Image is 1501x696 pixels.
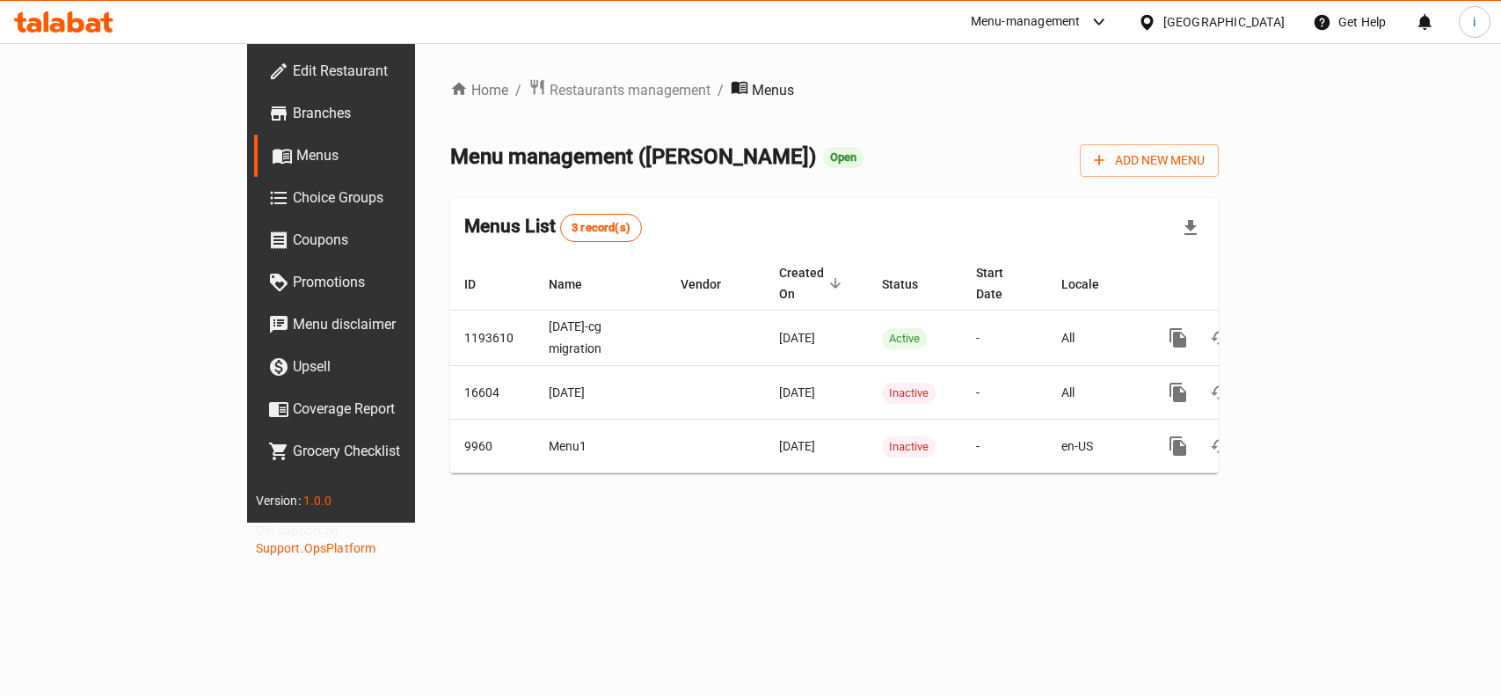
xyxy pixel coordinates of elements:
[779,439,815,453] span: [DATE]
[303,494,332,508] span: 1.0.0
[779,385,815,399] span: [DATE]
[560,214,642,242] div: Total records count
[293,187,484,209] span: Choice Groups
[681,274,744,295] span: Vendor
[549,274,605,295] span: Name
[254,219,498,261] a: Coupons
[293,103,484,124] span: Branches
[464,274,499,295] span: ID
[254,304,498,346] a: Menu disclaimer
[1199,371,1242,414] button: Change Status
[971,11,1081,33] div: Menu-management
[882,436,936,457] span: Inactive
[882,328,927,348] span: Active
[254,261,498,304] a: Promotions
[882,436,936,458] div: Inactive
[254,430,498,473] a: Grocery Checklist
[450,78,1220,102] nav: breadcrumb
[882,328,927,349] div: Active
[962,311,1047,366] td: -
[293,441,484,462] span: Grocery Checklist
[293,314,484,335] span: Menu disclaimer
[464,213,642,241] h2: Menus List
[254,92,498,135] a: Branches
[561,220,641,237] span: 3 record(s)
[293,230,484,251] span: Coupons
[718,80,724,101] li: /
[528,78,710,102] a: Restaurants management
[962,420,1047,473] td: -
[550,80,710,101] span: Restaurants management
[256,541,376,555] a: Support.OpsPlatform
[1143,257,1340,311] th: Actions
[1169,207,1212,249] div: Export file
[882,274,941,295] span: Status
[882,383,936,403] span: Inactive
[293,399,484,420] span: Coverage Report
[1157,317,1199,359] button: more
[256,524,342,538] span: Get support on:
[254,346,498,388] a: Upsell
[1157,425,1199,467] button: more
[450,144,816,169] span: Menu management ( [PERSON_NAME] )
[254,388,498,430] a: Coverage Report
[1080,144,1219,177] button: Add New Menu
[1047,420,1143,473] td: en-US
[1163,12,1285,32] div: [GEOGRAPHIC_DATA]
[535,420,667,473] td: Menu1
[254,50,498,92] a: Edit Restaurant
[779,331,815,345] span: [DATE]
[976,262,1026,304] span: Start Date
[962,366,1047,420] td: -
[450,257,1340,473] table: enhanced table
[293,272,484,293] span: Promotions
[1157,371,1199,414] button: more
[1199,317,1242,359] button: Change Status
[515,80,521,101] li: /
[1199,425,1242,467] button: Change Status
[1047,311,1143,366] td: All
[535,366,667,420] td: [DATE]
[1473,12,1475,32] span: i
[1094,150,1205,172] span: Add New Menu
[882,383,936,404] div: Inactive
[293,61,484,82] span: Edit Restaurant
[752,80,794,101] span: Menus
[293,356,484,377] span: Upsell
[1061,274,1122,295] span: Locale
[1047,366,1143,420] td: All
[779,262,847,304] span: Created On
[823,147,863,168] div: Open
[256,494,301,508] span: Version:
[296,145,484,166] span: Menus
[254,135,498,177] a: Menus
[823,150,863,165] span: Open
[535,311,667,366] td: [DATE]-cg migration
[254,177,498,219] a: Choice Groups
